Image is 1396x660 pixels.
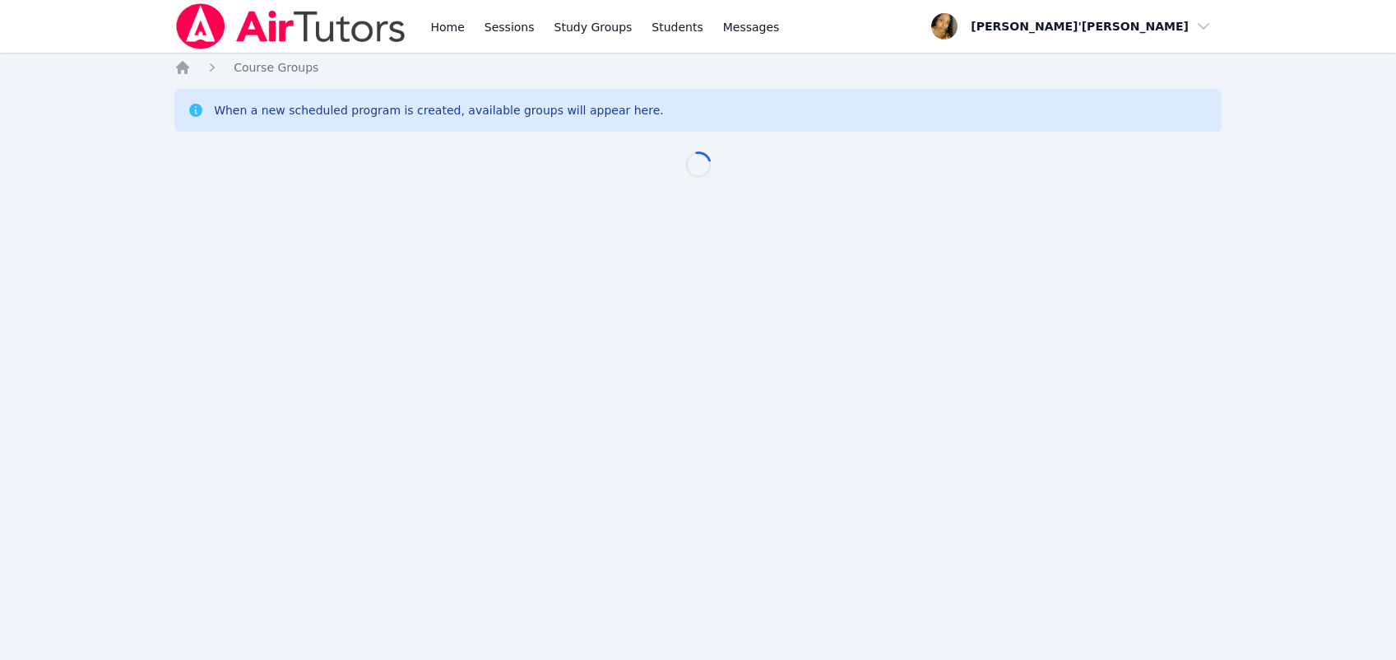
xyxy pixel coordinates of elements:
[214,102,664,119] div: When a new scheduled program is created, available groups will appear here.
[174,59,1222,76] nav: Breadcrumb
[234,59,318,76] a: Course Groups
[723,19,780,35] span: Messages
[174,3,407,49] img: Air Tutors
[234,61,318,74] span: Course Groups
